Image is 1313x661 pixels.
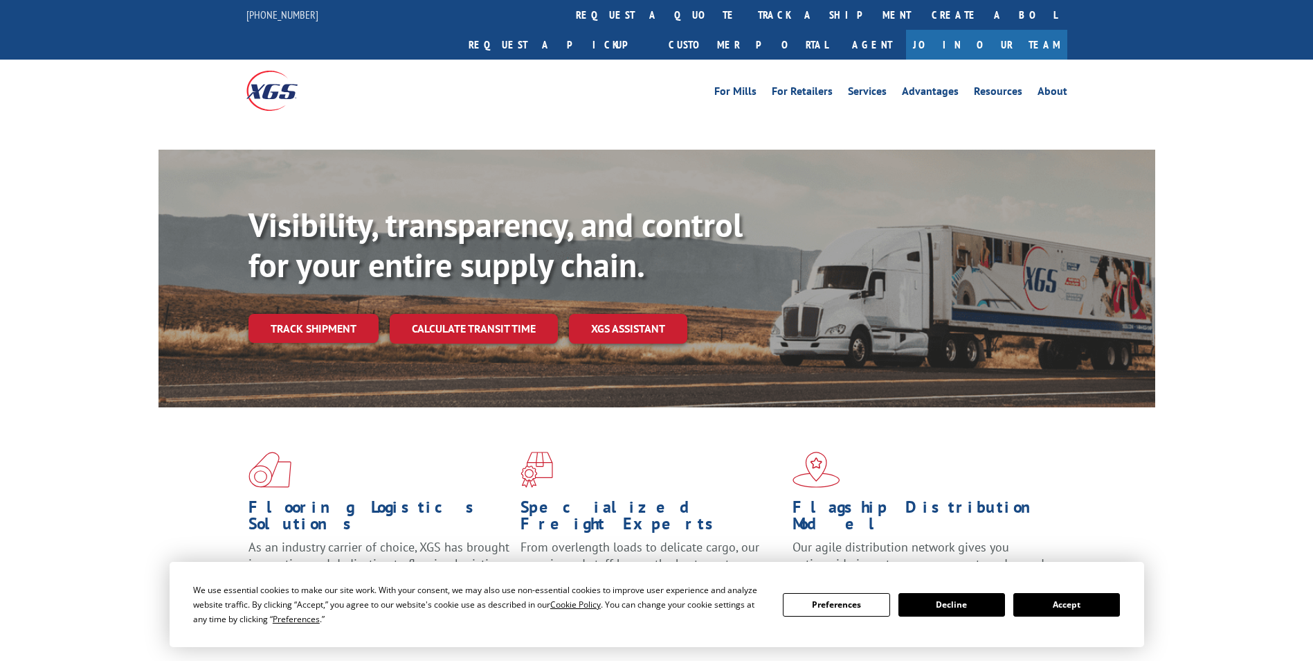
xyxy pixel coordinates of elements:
img: xgs-icon-focused-on-flooring-red [520,452,553,488]
img: xgs-icon-total-supply-chain-intelligence-red [248,452,291,488]
a: Advantages [902,86,959,101]
a: For Mills [714,86,757,101]
a: Services [848,86,887,101]
a: Customer Portal [658,30,838,60]
img: xgs-icon-flagship-distribution-model-red [793,452,840,488]
a: For Retailers [772,86,833,101]
a: Resources [974,86,1022,101]
p: From overlength loads to delicate cargo, our experienced staff knows the best way to move your fr... [520,539,782,601]
a: Request a pickup [458,30,658,60]
span: Preferences [273,613,320,625]
button: Accept [1013,593,1120,617]
a: Track shipment [248,314,379,343]
button: Decline [898,593,1005,617]
div: We use essential cookies to make our site work. With your consent, we may also use non-essential ... [193,583,766,626]
span: Our agile distribution network gives you nationwide inventory management on demand. [793,539,1047,572]
b: Visibility, transparency, and control for your entire supply chain. [248,203,743,286]
div: Cookie Consent Prompt [170,562,1144,647]
span: As an industry carrier of choice, XGS has brought innovation and dedication to flooring logistics... [248,539,509,588]
h1: Flagship Distribution Model [793,499,1054,539]
a: About [1038,86,1067,101]
h1: Flooring Logistics Solutions [248,499,510,539]
h1: Specialized Freight Experts [520,499,782,539]
button: Preferences [783,593,889,617]
a: Calculate transit time [390,314,558,344]
a: XGS ASSISTANT [569,314,687,344]
span: Cookie Policy [550,599,601,610]
a: Join Our Team [906,30,1067,60]
a: [PHONE_NUMBER] [246,8,318,21]
a: Agent [838,30,906,60]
